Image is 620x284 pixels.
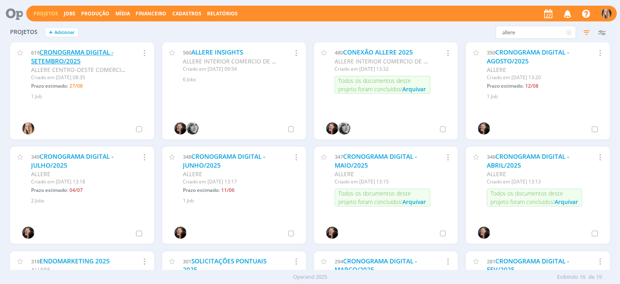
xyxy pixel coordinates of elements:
img: J [186,122,199,135]
span: Arquivar [402,85,426,93]
img: T [22,122,34,135]
a: Jobs [64,10,75,17]
span: 347 [335,153,343,160]
img: H [174,227,186,239]
div: Criado em [DATE] 09:54 [183,65,278,73]
button: Projetos [31,11,61,17]
a: ALLERE INSIGHTS [191,48,243,57]
a: Financeiro [136,10,166,17]
span: 12/08 [525,82,538,89]
span: 349 [31,153,40,160]
span: Arquivar [555,198,578,206]
span: 560 [183,49,191,56]
span: Prazo estimado: [183,187,220,194]
span: ALLERE [31,170,50,178]
a: CRONOGRAMA DIGITAL - MAIO/2025 [335,152,417,170]
div: Criado em [DATE] 13:20 [487,74,582,81]
span: Todos os documentos deste projeto foram concluídos! [490,189,563,206]
img: H [22,227,34,239]
span: ALLERE [335,170,354,178]
span: de [589,273,595,281]
a: CRONOGRAMA DIGITAL - JUNHO/2025 [183,152,265,170]
button: Financeiro [133,11,169,17]
span: 281 [487,258,495,265]
span: 04/07 [69,187,83,194]
img: H [174,122,186,135]
img: H [478,122,490,135]
a: CRONOGRAMA DIGITAL - SETEMBRO/2025 [31,48,113,65]
span: 294 [335,258,343,265]
img: H [326,122,338,135]
button: Relatórios [205,11,240,17]
a: CRONOGRAMA DIGITAL - FEV/2025 [487,257,569,274]
span: Todos os documentos deste projeto foram concluídos! [338,189,411,206]
span: 350 [487,49,495,56]
span: Projetos [10,29,38,36]
span: Arquivar [402,198,426,206]
span: ALLERE INTERIOR COMERCIO DE DISPOSITIVOS MEDICOS IMPLANTAVEIS LTDA [335,57,544,65]
span: ALLERE [183,170,202,178]
div: 2 Jobs [31,197,145,204]
a: Produção [81,10,109,17]
span: 318 [31,258,40,265]
span: 27/08 [69,82,83,89]
span: 480 [335,49,343,56]
button: Cadastros [170,11,204,17]
a: CRONOGRAMA DIGITAL - JULHO/2025 [31,152,113,170]
div: 1 Job [487,93,600,100]
span: 11/06 [221,187,235,194]
div: 1 Job [31,93,145,100]
span: 348 [183,153,191,160]
img: T [601,8,612,19]
span: Prazo estimado: [487,82,524,89]
a: SOLICITAÇÕES PONTUAIS 2025 [183,257,266,274]
span: ALLERE INTERIOR COMERCIO DE DISPOSITIVOS MEDICOS IMPLANTAVEIS LTDA [183,57,392,65]
a: ENDOMARKETING 2025 [40,257,110,265]
span: + [49,28,53,37]
span: 19 [596,273,602,281]
img: H [478,227,490,239]
div: Criado em [DATE] 13:32 [335,65,430,73]
div: Criado em [DATE] 13:18 [31,178,126,185]
button: Produção [79,11,112,17]
span: ALLERE [487,170,506,178]
a: Mídia [115,10,130,17]
div: 1 Job [183,197,296,204]
a: Relatórios [207,10,238,17]
button: Mídia [113,11,132,17]
a: Projetos [34,10,58,17]
a: CRONOGRAMA DIGITAL - ABRIL/2025 [487,152,569,170]
a: CONEXÃO ALLERE 2025 [343,48,413,57]
span: ALLERE CENTRO-OESTE COMERCIO DE DISPOSITIVOS MEDICOS IMPLANTAVEIS LTDA [31,66,256,74]
a: CRONOGRAMA DIGITAL - AGOSTO/2025 [487,48,569,65]
div: 6 Jobs [183,76,296,83]
span: ALLERE [487,66,506,74]
button: T [601,6,612,21]
span: Todos os documentos deste projeto foram concluídos! [338,77,411,93]
input: Busca [496,26,576,39]
span: 346 [487,153,495,160]
span: Prazo estimado: [31,187,68,194]
div: Criado em [DATE] 13:13 [487,178,582,185]
button: Jobs [61,11,78,17]
span: Prazo estimado: [31,82,68,89]
div: Criado em [DATE] 13:17 [183,178,278,185]
span: Adicionar [54,30,75,35]
span: 619 [31,49,40,56]
span: 16 [580,273,585,281]
span: ALLERE [31,266,50,273]
div: Criado em [DATE] 13:15 [335,178,430,185]
span: Exibindo [557,273,578,281]
img: J [338,122,350,135]
span: Cadastros [172,10,201,17]
button: +Adicionar [46,28,78,37]
img: H [326,227,338,239]
span: 301 [183,258,191,265]
a: CRONOGRAMA DIGITAL - MARÇO/2025 [335,257,417,274]
div: Criado em [DATE] 08:35 [31,74,126,81]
